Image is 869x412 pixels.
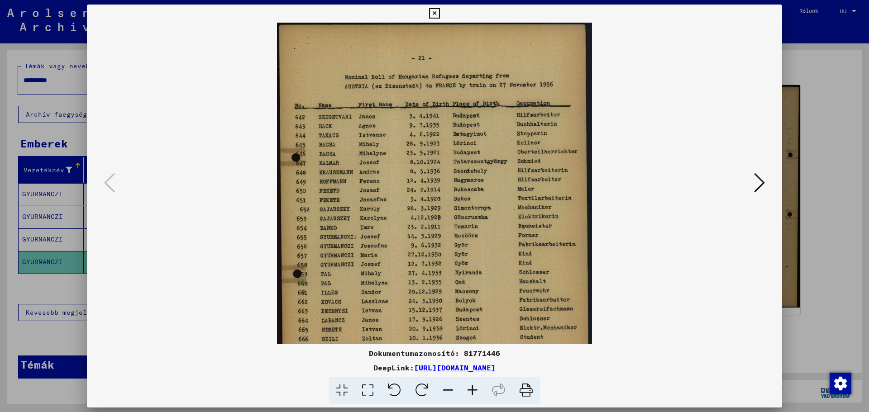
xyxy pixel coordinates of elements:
font: DeepLink: [373,363,414,372]
img: Hozzájárulás módosítása [830,373,851,394]
div: Hozzájárulás módosítása [829,372,851,394]
font: Dokumentumazonosító: 81771446 [369,349,500,358]
a: [URL][DOMAIN_NAME] [414,363,496,372]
